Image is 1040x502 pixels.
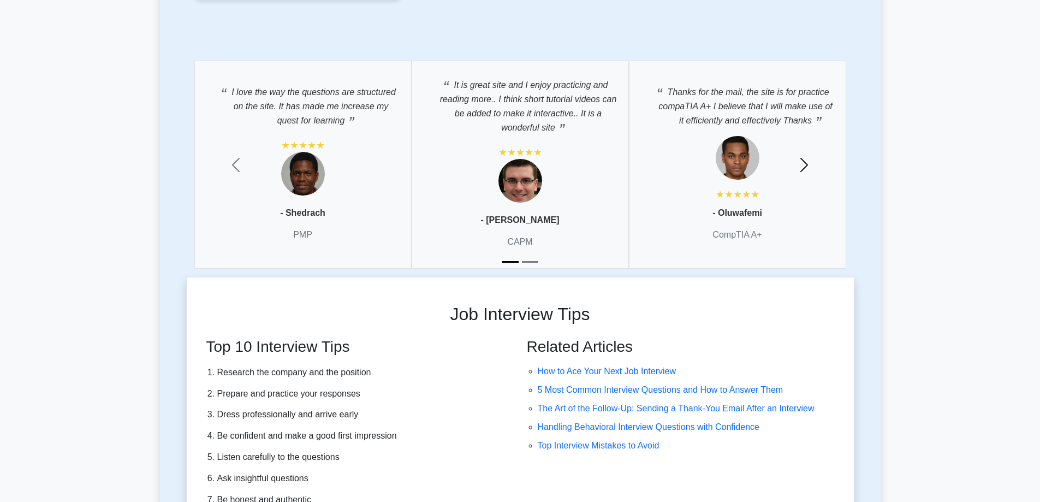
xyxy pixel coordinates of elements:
p: - Shedrach [280,206,325,220]
li: Prepare and practice your responses [217,386,507,402]
h3: Top 10 Interview Tips [206,338,507,356]
a: 5 Most Common Interview Questions and How to Answer Them [538,385,783,394]
p: CompTIA A+ [712,228,762,241]
img: Testimonial 1 [716,136,759,180]
a: Top Interview Mistakes to Avoid [538,441,659,450]
p: - [PERSON_NAME] [480,214,559,227]
img: Testimonial 1 [498,159,542,203]
div: ★★★★★ [281,139,325,152]
a: The Art of the Follow-Up: Sending a Thank-You Email After an Interview [538,404,815,413]
div: ★★★★★ [716,188,759,201]
li: Research the company and the position [217,365,507,381]
h3: Related Articles [527,338,841,356]
p: PMP [293,228,312,241]
img: Testimonial 1 [281,152,325,196]
p: - Oluwafemi [712,206,762,220]
a: How to Ace Your Next Job Interview [538,367,676,376]
li: Dress professionally and arrive early [217,407,507,423]
li: Be confident and make a good first impression [217,428,507,444]
p: Thanks for the mail, the site is for practice compaTIA A+ I believe that I will make use of it ef... [640,79,835,128]
li: Listen carefully to the questions [217,450,507,465]
p: I love the way the questions are structured on the site. It has made me increase my quest for lea... [206,79,400,128]
a: Handling Behavioral Interview Questions with Confidence [538,422,759,432]
li: Ask insightful questions [217,471,507,487]
p: It is great site and I enjoy practicing and reading more.. I think short tutorial videos can be a... [423,72,617,134]
p: CAPM [507,235,532,249]
div: ★★★★★ [498,146,542,159]
button: Slide 2 [522,256,538,268]
button: Slide 1 [502,256,519,268]
h2: Job Interview Tips [187,304,854,324]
